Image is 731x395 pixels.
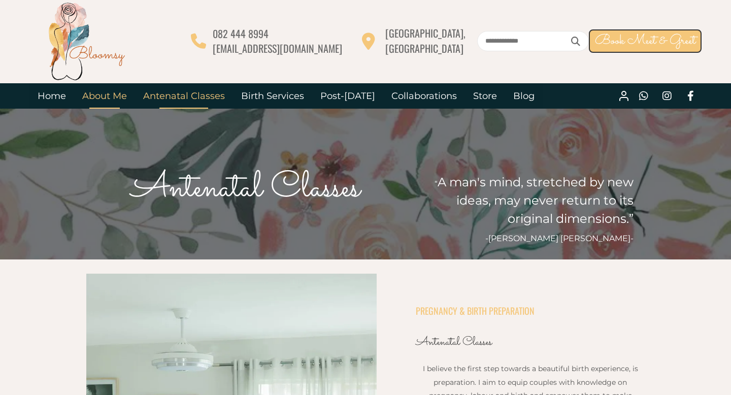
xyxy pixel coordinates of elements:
span: -[PERSON_NAME] [PERSON_NAME]- [485,234,634,243]
span: [GEOGRAPHIC_DATA] [385,41,463,56]
a: Book Meet & Greet [589,29,702,53]
span: Antenatal Classes [416,334,492,351]
span: “ [435,179,438,188]
span: Antenatal Classes [131,162,360,215]
a: About Me [74,83,135,109]
img: Bloomsy [46,1,127,82]
span: 082 444 8994 [213,26,269,41]
span: ” [629,211,634,226]
a: Blog [505,83,543,109]
span: [GEOGRAPHIC_DATA], [385,25,466,41]
a: Post-[DATE] [312,83,383,109]
a: Antenatal Classes [135,83,233,109]
a: Home [29,83,74,109]
a: Collaborations [383,83,465,109]
span: Book Meet & Greet [595,31,695,51]
a: Store [465,83,505,109]
span: PREGNANCY & BIRTH PREPARATION [416,304,535,317]
span: [EMAIL_ADDRESS][DOMAIN_NAME] [213,41,342,56]
span: A man's mind, stretched by new ideas, may never return to its original dimensions. [438,175,634,226]
a: Birth Services [233,83,312,109]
